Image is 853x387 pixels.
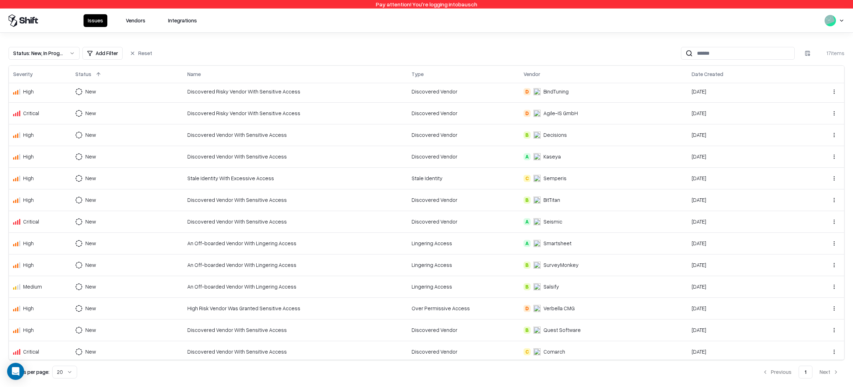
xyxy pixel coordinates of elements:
div: Discovered Vendor [412,131,515,139]
div: Lingering Access [412,283,515,290]
div: [DATE] [692,261,795,269]
div: Medium [23,283,42,290]
div: Lingering Access [412,240,515,247]
img: Quest Software [533,327,541,334]
div: [DATE] [692,174,795,182]
div: [DATE] [692,218,795,225]
div: Discovered Vendor With Sensitive Access [187,326,403,334]
div: Smartsheet [543,240,572,247]
button: New [75,324,109,337]
div: High [23,261,34,269]
div: Discovered Vendor [412,218,515,225]
div: High [23,326,34,334]
div: C [524,348,531,355]
div: Status [75,70,91,78]
div: New [85,153,96,160]
div: D [524,110,531,117]
div: Stale Identity [412,174,515,182]
div: BitTitan [543,196,560,204]
div: An Off-boarded Vendor With Lingering Access [187,240,403,247]
div: High [23,153,34,160]
div: High [23,240,34,247]
button: New [75,85,109,98]
div: Critical [23,109,39,117]
div: B [524,262,531,269]
div: Discovered Vendor With Sensitive Access [187,218,403,225]
div: [DATE] [692,348,795,355]
div: Discovered Vendor [412,109,515,117]
div: Comarch [543,348,565,355]
div: [DATE] [692,109,795,117]
div: [DATE] [692,131,795,139]
div: New [85,348,96,355]
button: Integrations [164,14,201,27]
div: Discovered Vendor [412,326,515,334]
div: Discovered Vendor With Sensitive Access [187,153,403,160]
div: D [524,305,531,312]
div: High [23,131,34,139]
img: Smartsheet [533,240,541,247]
p: Results per page: [9,368,49,376]
div: New [85,326,96,334]
div: [DATE] [692,283,795,290]
div: Agile-IS GmbH [543,109,578,117]
div: High [23,88,34,95]
div: [DATE] [692,196,795,204]
div: [DATE] [692,88,795,95]
button: Vendors [122,14,150,27]
div: BindTuning [543,88,569,95]
div: Decisions [543,131,567,139]
div: Discovered Vendor With Sensitive Access [187,131,403,139]
div: High [23,196,34,204]
div: Critical [23,218,39,225]
button: Add Filter [82,47,123,60]
div: B [524,197,531,204]
img: Agile-IS GmbH [533,110,541,117]
div: New [85,305,96,312]
div: New [85,240,96,247]
div: [DATE] [692,326,795,334]
div: New [85,283,96,290]
div: Salsify [543,283,559,290]
div: A [524,153,531,160]
img: Semperis [533,175,541,182]
div: Discovered Risky Vendor With Sensitive Access [187,88,403,95]
div: B [524,131,531,139]
div: Discovered Vendor With Sensitive Access [187,348,403,355]
div: New [85,218,96,225]
div: SurveyMonkey [543,261,579,269]
button: Issues [84,14,107,27]
div: D [524,88,531,95]
div: 17 items [816,49,844,57]
div: Name [187,70,201,78]
div: Lingering Access [412,261,515,269]
div: An Off-boarded Vendor With Lingering Access [187,261,403,269]
div: Discovered Risky Vendor With Sensitive Access [187,109,403,117]
button: New [75,259,109,272]
button: New [75,302,109,315]
div: High Risk Vendor Was Granted Sensitive Access [187,305,403,312]
div: New [85,131,96,139]
div: [DATE] [692,153,795,160]
button: New [75,129,109,141]
div: Semperis [543,174,567,182]
div: Discovered Vendor With Sensitive Access [187,196,403,204]
div: Kaseya [543,153,561,160]
img: BitTitan [533,197,541,204]
div: B [524,327,531,334]
button: New [75,345,109,358]
div: Severity [13,70,33,78]
div: Critical [23,348,39,355]
div: New [85,196,96,204]
button: New [75,150,109,163]
div: Seismic [543,218,562,225]
div: New [85,174,96,182]
div: Date Created [692,70,723,78]
div: Status : New, In Progress [13,49,64,57]
div: Over Permissive Access [412,305,515,312]
div: Verbella CMG [543,305,575,312]
div: Discovered Vendor [412,196,515,204]
div: C [524,175,531,182]
div: Type [412,70,424,78]
nav: pagination [757,366,844,378]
